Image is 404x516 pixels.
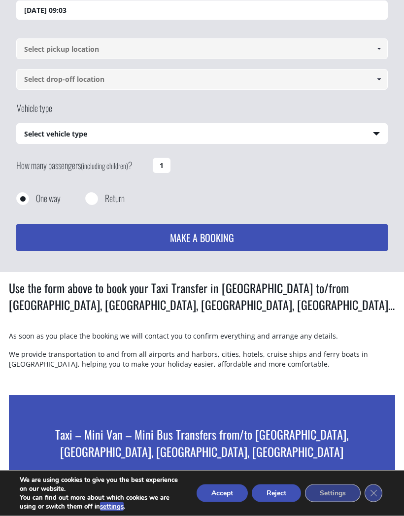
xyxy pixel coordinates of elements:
[81,161,128,172] small: (including children)
[252,484,301,502] button: Reject
[20,493,182,511] p: You can find out more about which cookies we are using or switch them off in .
[9,332,395,350] p: As soon as you place the booking we will contact you to confirm everything and arrange any details.
[305,484,361,502] button: Settings
[197,484,248,502] button: Accept
[16,103,52,124] label: Vehicle type
[16,69,388,90] input: Select drop-off location
[100,502,124,511] button: settings
[9,350,395,378] p: We provide transportation to and from all airports and harbors, cities, hotels, cruise ships and ...
[16,225,388,251] button: MAKE A BOOKING
[55,426,348,460] span: Taxi – Mini Van – Mini Bus Transfers from/to [GEOGRAPHIC_DATA], [GEOGRAPHIC_DATA], [GEOGRAPHIC_DA...
[365,484,382,502] button: Close GDPR Cookie Banner
[20,476,182,493] p: We are using cookies to give you the best experience on our website.
[9,280,395,313] h1: Use the form above to book your Taxi Transfer in [GEOGRAPHIC_DATA] to/from [GEOGRAPHIC_DATA], [GE...
[371,39,387,60] a: Show All Items
[371,69,387,90] a: Show All Items
[36,193,61,205] label: One way
[16,154,147,178] label: How many passengers ?
[105,193,125,205] label: Return
[16,39,388,60] input: Select pickup location
[17,124,387,145] span: Select vehicle type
